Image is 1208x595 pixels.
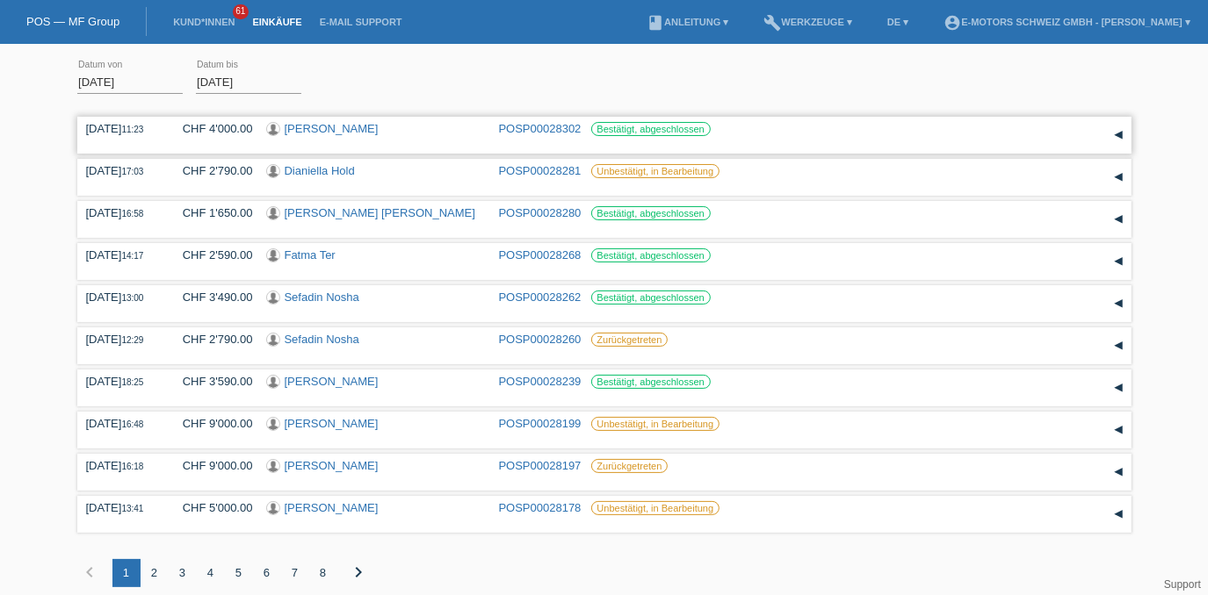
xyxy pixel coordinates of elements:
a: [PERSON_NAME] [285,122,379,135]
div: auf-/zuklappen [1105,459,1132,485]
label: Bestätigt, abgeschlossen [591,290,711,305]
span: 13:00 [121,293,143,303]
a: account_circleE-Motors Schweiz GmbH - [PERSON_NAME] ▾ [935,17,1199,27]
a: POSP00028281 [499,164,582,177]
a: DE ▾ [879,17,917,27]
span: 16:18 [121,462,143,471]
div: [DATE] [86,459,156,472]
div: auf-/zuklappen [1105,122,1132,148]
i: book [647,14,664,32]
a: [PERSON_NAME] [285,501,379,514]
span: 13:41 [121,504,143,513]
a: POSP00028178 [499,501,582,514]
div: CHF 3'490.00 [170,290,253,304]
i: chevron_right [349,562,370,583]
div: auf-/zuklappen [1105,206,1132,233]
div: [DATE] [86,417,156,430]
div: CHF 4'000.00 [170,122,253,135]
label: Zurückgetreten [591,333,669,347]
span: 16:48 [121,419,143,429]
a: POS — MF Group [26,15,119,28]
a: POSP00028197 [499,459,582,472]
div: [DATE] [86,290,156,304]
label: Unbestätigt, in Bearbeitung [591,164,720,178]
label: Bestätigt, abgeschlossen [591,375,711,389]
div: [DATE] [86,501,156,514]
div: 4 [197,559,225,587]
a: [PERSON_NAME] [285,375,379,388]
a: POSP00028302 [499,122,582,135]
a: Einkäufe [243,17,310,27]
a: POSP00028199 [499,417,582,430]
div: [DATE] [86,333,156,346]
label: Bestätigt, abgeschlossen [591,122,711,136]
a: POSP00028239 [499,375,582,388]
div: CHF 2'590.00 [170,248,253,262]
div: [DATE] [86,248,156,262]
div: 3 [169,559,197,587]
a: Kund*innen [164,17,243,27]
label: Unbestätigt, in Bearbeitung [591,417,720,431]
a: [PERSON_NAME] [285,417,379,430]
a: bookAnleitung ▾ [638,17,737,27]
span: 14:17 [121,251,143,261]
label: Bestätigt, abgeschlossen [591,206,711,220]
div: CHF 1'650.00 [170,206,253,219]
i: build [763,14,781,32]
div: 2 [141,559,169,587]
label: Unbestätigt, in Bearbeitung [591,501,720,515]
div: auf-/zuklappen [1105,501,1132,527]
span: 11:23 [121,125,143,134]
div: CHF 5'000.00 [170,501,253,514]
div: CHF 2'790.00 [170,333,253,346]
div: [DATE] [86,164,156,177]
a: Fatma Ter [285,248,336,262]
span: 61 [233,4,249,19]
label: Zurückgetreten [591,459,669,473]
a: Support [1164,578,1201,591]
div: auf-/zuklappen [1105,375,1132,401]
div: 8 [309,559,337,587]
div: auf-/zuklappen [1105,417,1132,443]
div: 7 [281,559,309,587]
div: auf-/zuklappen [1105,248,1132,275]
a: Sefadin Nosha [285,333,359,346]
div: 1 [112,559,141,587]
div: [DATE] [86,375,156,388]
a: POSP00028268 [499,248,582,262]
div: [DATE] [86,122,156,135]
div: CHF 9'000.00 [170,417,253,430]
div: [DATE] [86,206,156,219]
div: 5 [225,559,253,587]
div: auf-/zuklappen [1105,290,1132,317]
span: 16:58 [121,209,143,219]
span: 12:29 [121,335,143,345]
a: buildWerkzeuge ▾ [755,17,861,27]
a: POSP00028280 [499,206,582,219]
label: Bestätigt, abgeschlossen [591,248,711,262]
div: auf-/zuklappen [1105,333,1132,359]
div: CHF 2'790.00 [170,164,253,177]
i: chevron_left [80,562,101,583]
a: POSP00028260 [499,333,582,346]
a: Sefadin Nosha [285,290,359,304]
a: [PERSON_NAME] [285,459,379,472]
i: account_circle [944,14,961,32]
span: 18:25 [121,377,143,387]
div: 6 [253,559,281,587]
div: CHF 9'000.00 [170,459,253,472]
span: 17:03 [121,167,143,176]
div: auf-/zuklappen [1105,164,1132,190]
div: CHF 3'590.00 [170,375,253,388]
a: [PERSON_NAME] [PERSON_NAME] [285,206,475,219]
a: Dianiella Hold [285,164,355,177]
a: POSP00028262 [499,290,582,304]
a: E-Mail Support [311,17,411,27]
